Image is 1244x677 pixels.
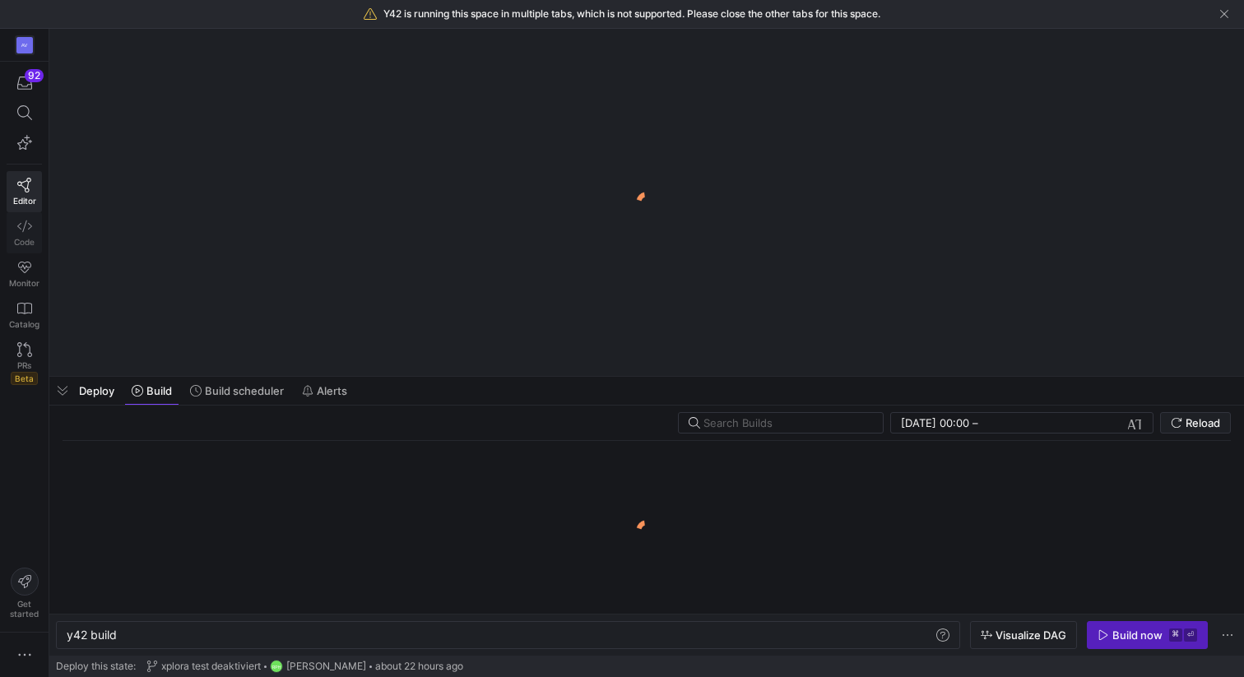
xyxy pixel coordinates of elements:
span: Deploy [79,384,114,397]
img: logo.gif [634,190,659,215]
kbd: ⌘ [1169,628,1182,642]
button: Visualize DAG [970,621,1077,649]
input: End datetime [982,416,1089,429]
span: Beta [11,372,38,385]
a: PRsBeta [7,336,42,392]
span: – [972,416,978,429]
button: Alerts [295,377,355,405]
span: Build scheduler [205,384,284,397]
span: xplora test deaktiviert [161,661,261,672]
button: Build now⌘⏎ [1087,621,1208,649]
span: PRs [17,360,31,370]
button: Getstarted [7,561,42,625]
button: Reload [1160,412,1231,434]
span: Catalog [9,319,39,329]
span: Deploy this state: [56,661,136,672]
span: Build [146,384,172,397]
span: Alerts [317,384,347,397]
input: Start datetime [901,416,969,429]
img: logo.gif [634,518,659,543]
span: Reload [1186,416,1220,429]
kbd: ⏎ [1184,628,1197,642]
input: Search Builds [703,416,870,429]
button: Build [124,377,179,405]
div: RPH [270,660,283,673]
button: 92 [7,68,42,98]
div: 92 [25,69,44,82]
span: Monitor [9,278,39,288]
div: Build now [1112,628,1163,642]
button: Build scheduler [183,377,291,405]
span: Visualize DAG [996,628,1066,642]
span: Y42 is running this space in multiple tabs, which is not supported. Please close the other tabs f... [383,8,880,20]
span: Code [14,237,35,247]
span: Get started [10,599,39,619]
a: Monitor [7,253,42,294]
span: about 22 hours ago [375,661,463,672]
a: AV [7,31,42,59]
div: AV [16,37,33,53]
span: y42 build [67,628,117,642]
span: Editor [13,196,36,206]
button: xplora test deaktiviertRPH[PERSON_NAME]about 22 hours ago [142,656,467,677]
span: [PERSON_NAME] [286,661,366,672]
a: Editor [7,171,42,212]
a: Catalog [7,294,42,336]
a: Code [7,212,42,253]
